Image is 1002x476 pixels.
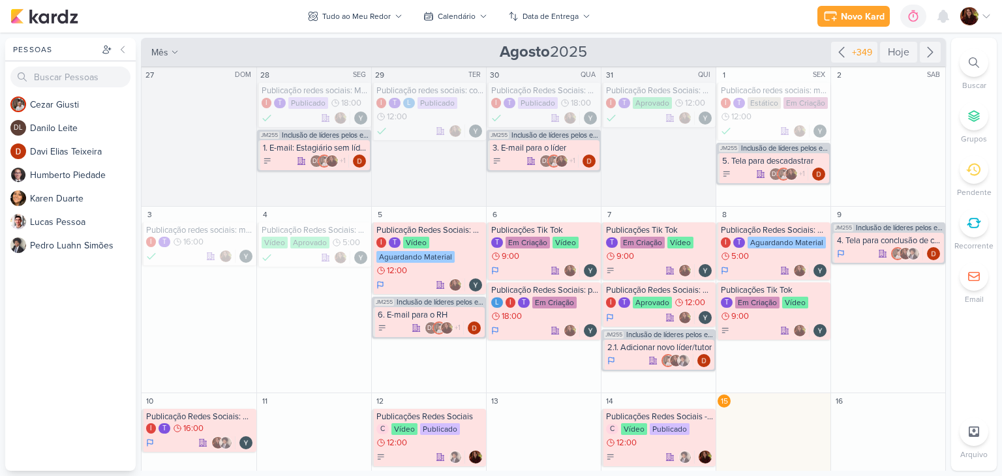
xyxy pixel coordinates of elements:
img: Davi Elias Teixeira [812,168,825,181]
span: +1 [798,169,805,179]
div: Publicação redes sociais: Marshmallow na Fogueira [262,85,369,96]
div: L [403,98,415,108]
div: Em Andamento [491,265,499,276]
div: Colaboradores: Jaqueline Molina [334,251,350,264]
div: Responsável: Yasmin Marchiori [354,251,367,264]
div: 6 [488,208,501,221]
span: mês [151,46,168,59]
div: 1 [718,68,731,82]
div: 10 [143,394,156,408]
div: Danilo Leite [310,155,323,168]
div: Publicado [288,97,328,109]
img: Jaqueline Molina [960,7,979,25]
div: I [146,423,156,434]
div: 2 [832,68,845,82]
div: T [518,297,530,308]
img: Yasmin Marchiori [354,251,367,264]
div: SEG [353,70,370,80]
span: 16:00 [183,237,204,246]
span: 5:00 [342,238,360,247]
div: Responsável: Yasmin Marchiori [584,112,597,125]
div: Colaboradores: Jaqueline Molina [564,264,580,277]
img: Pedro Luahn Simões [677,354,690,367]
div: C [376,424,389,434]
button: Novo Kard [817,6,890,27]
div: Responsável: Yasmin Marchiori [239,250,252,263]
div: T [491,237,503,248]
p: Pendente [957,186,992,198]
div: Finalizado [376,125,387,138]
div: Novo Kard [841,10,885,23]
div: Responsável: Jaqueline Molina [699,451,712,464]
div: Em Andamento [606,312,614,323]
img: Jaqueline Molina [564,264,577,277]
div: Publicação Redes Sociais: mês do estagiário/dicas [721,225,828,235]
div: Em Andamento [376,280,384,290]
span: +1 [568,156,575,166]
div: Publicação redes sociais: meme [146,225,254,235]
div: Publicação Redes Sociais: Marshmallow na Fogueira [606,285,713,295]
p: DL [312,158,320,165]
div: SAB [927,70,944,80]
div: Colaboradores: Cezar Giusti, Jaqueline Molina, Pedro Luahn Simões [661,354,693,367]
div: T [618,297,630,308]
div: I [376,237,386,248]
div: 3. E-mail para o líder [493,143,597,153]
div: Responsável: Davi Elias Teixeira [353,155,366,168]
span: JM255 [489,132,509,139]
div: Colaboradores: Jaqueline Molina [449,278,465,291]
div: Publicação Redes Sociais: Marshmallow [491,85,598,96]
div: Publicação Redes Sociais: Marshmallow na Fogueira [262,225,369,235]
div: 27 [143,68,156,82]
div: 6. E-mail para o RH [378,310,482,320]
div: Finalizado [262,251,272,264]
div: Responsável: Davi Elias Teixeira [697,354,710,367]
img: Yasmin Marchiori [469,125,482,138]
div: Colaboradores: Jaqueline Molina [564,324,580,337]
div: Em Andamento [721,265,729,276]
div: Publicado [650,423,690,435]
div: I [606,98,616,108]
div: T [618,98,630,108]
div: I [506,297,515,308]
img: Cezar Giusti [10,97,26,112]
img: Lucas Pessoa [10,214,26,230]
div: 7 [603,208,616,221]
img: Davi Elias Teixeira [468,321,481,335]
div: T [721,297,733,308]
span: 12:00 [387,112,407,121]
div: C [606,424,618,434]
div: L u c a s P e s s o a [30,215,136,229]
div: Em Criação [506,237,550,248]
img: Humberto Piedade [10,167,26,183]
div: To Do [376,453,386,462]
div: T [389,237,401,248]
div: Colaboradores: Cezar Giusti, Jaqueline Molina, Pedro Luahn Simões [891,247,923,260]
div: 5. Tela para descadastrar [722,156,827,166]
div: Responsável: Yasmin Marchiori [699,264,712,277]
div: I [721,237,731,248]
p: DL [542,158,550,165]
img: Yasmin Marchiori [354,112,367,125]
div: A Fazer [721,326,730,335]
img: Jaqueline Molina [564,324,577,337]
div: Publicações Tik Tok [721,285,828,295]
img: Jaqueline Molina [899,247,912,260]
div: T [606,237,618,248]
span: JM255 [260,132,279,139]
div: Publicado [417,97,457,109]
div: Vídeo [782,297,808,308]
div: I [262,98,271,108]
div: 16 [832,394,845,408]
div: Publicação Redes Sociais: Mês do estagiário/dica [376,225,483,235]
div: Em Criação [735,297,780,308]
span: JM255 [719,145,738,152]
img: Jaqueline Molina [449,125,462,138]
div: Finalizado [491,112,502,125]
img: Yasmin Marchiori [239,250,252,263]
img: Yasmin Marchiori [584,112,597,125]
div: Publicado [420,423,460,435]
div: Colaboradores: Jaqueline Molina [678,112,695,125]
div: 9 [832,208,845,221]
img: Yasmin Marchiori [584,264,597,277]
